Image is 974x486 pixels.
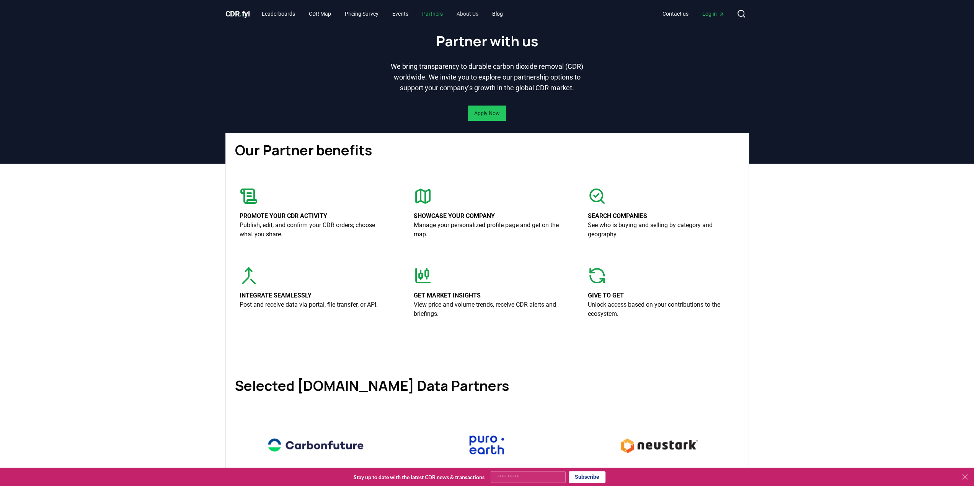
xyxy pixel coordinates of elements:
[235,378,739,393] h1: Selected [DOMAIN_NAME] Data Partners
[240,291,378,300] p: Integrate seamlessly
[588,221,734,239] p: See who is buying and selling by category and geography.
[656,7,731,21] nav: Main
[414,291,560,300] p: Get market insights
[240,221,386,239] p: Publish, edit, and confirm your CDR orders; choose what you share.
[604,424,713,466] img: Neustark logo
[588,291,734,300] p: Give to get
[256,7,301,21] a: Leaderboards
[588,211,734,221] p: Search companies
[588,300,734,319] p: Unlock access based on your contributions to the ecosystem.
[240,300,378,309] p: Post and receive data via portal, file transfer, or API.
[656,7,695,21] a: Contact us
[225,8,250,19] a: CDR.fyi
[436,34,538,49] h1: Partner with us
[386,7,414,21] a: Events
[486,7,509,21] a: Blog
[450,7,485,21] a: About Us
[474,109,500,117] a: Apply Now
[240,9,242,18] span: .
[468,106,506,121] button: Apply Now
[432,424,542,466] img: Puro.earth logo
[389,61,585,93] p: We bring transparency to durable carbon dioxide removal (CDR) worldwide. We invite you to explore...
[303,7,337,21] a: CDR Map
[414,221,560,239] p: Manage your personalized profile page and get on the map.
[235,143,739,158] h1: Our Partner benefits
[702,10,724,18] span: Log in
[225,9,250,18] span: CDR fyi
[414,300,560,319] p: View price and volume trends, receive CDR alerts and briefings.
[256,7,509,21] nav: Main
[696,7,731,21] a: Log in
[414,211,560,221] p: Showcase your company
[339,7,385,21] a: Pricing Survey
[261,424,370,466] img: Carbonfuture logo
[240,211,386,221] p: Promote your CDR activity
[416,7,449,21] a: Partners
